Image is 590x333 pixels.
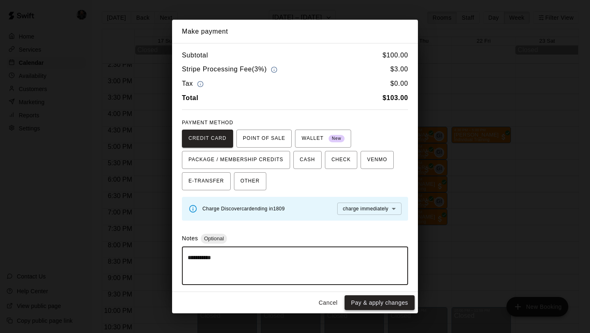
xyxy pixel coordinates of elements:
[182,50,208,61] h6: Subtotal
[241,175,260,188] span: OTHER
[234,172,266,190] button: OTHER
[361,151,394,169] button: VENMO
[236,130,292,148] button: POINT OF SALE
[345,295,415,310] button: Pay & apply changes
[390,78,408,89] h6: $ 0.00
[188,153,284,166] span: PACKAGE / MEMBERSHIP CREDITS
[293,151,322,169] button: CASH
[243,132,285,145] span: POINT OF SALE
[182,172,231,190] button: E-TRANSFER
[188,132,227,145] span: CREDIT CARD
[201,235,227,242] span: Optional
[188,175,224,188] span: E-TRANSFER
[202,206,285,212] span: Charge Discover card ending in 1809
[182,94,198,101] b: Total
[325,151,357,169] button: CHECK
[331,153,351,166] span: CHECK
[390,64,408,75] h6: $ 3.00
[383,94,408,101] b: $ 103.00
[182,235,198,242] label: Notes
[302,132,345,145] span: WALLET
[343,206,388,212] span: charge immediately
[329,133,345,144] span: New
[383,50,408,61] h6: $ 100.00
[182,151,290,169] button: PACKAGE / MEMBERSHIP CREDITS
[300,153,315,166] span: CASH
[182,64,279,75] h6: Stripe Processing Fee ( 3% )
[315,295,341,310] button: Cancel
[172,20,418,43] h2: Make payment
[182,130,233,148] button: CREDIT CARD
[182,78,206,89] h6: Tax
[367,153,387,166] span: VENMO
[295,130,351,148] button: WALLET New
[182,120,233,125] span: PAYMENT METHOD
